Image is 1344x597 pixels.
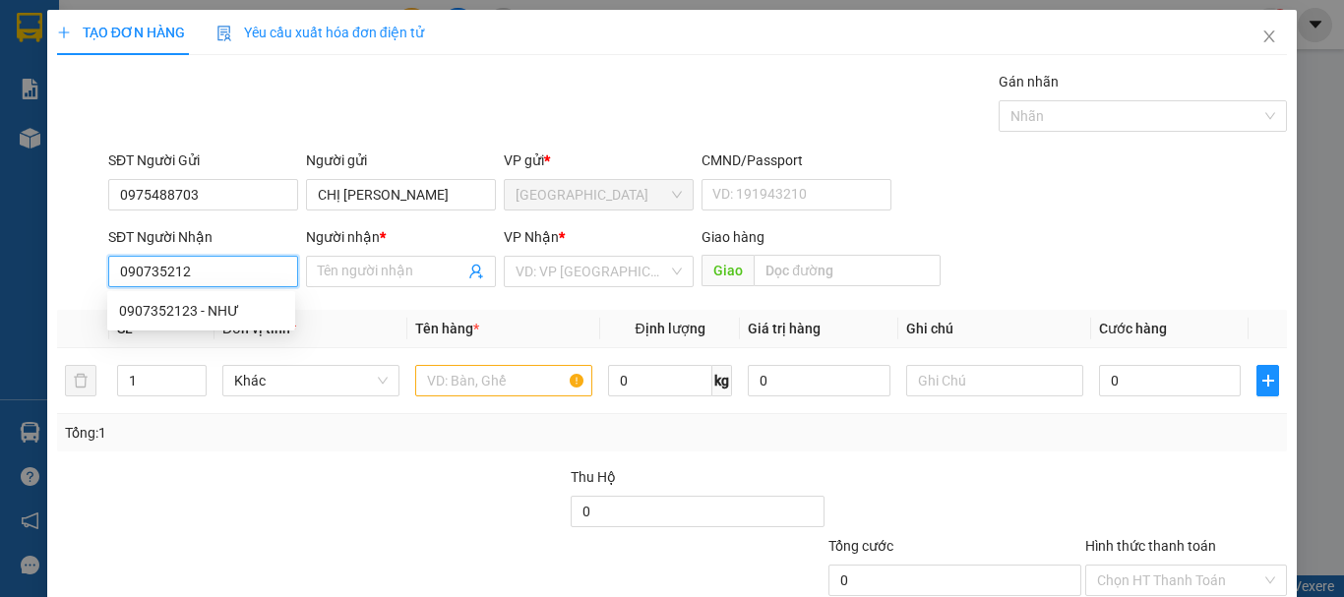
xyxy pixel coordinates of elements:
span: Giá trị hàng [748,321,821,336]
label: Hình thức thanh toán [1085,538,1216,554]
th: Ghi chú [898,310,1091,348]
span: Thu Hộ [571,469,616,485]
span: Giao [702,255,754,286]
div: VP gửi [504,149,694,171]
span: Tên hàng [415,321,479,336]
button: plus [1256,365,1279,396]
span: Tổng cước [828,538,893,554]
span: Định lượng [635,321,704,336]
span: Đà Lạt [516,180,682,209]
div: 0907352123 - NHƯ [107,295,295,327]
button: Close [1242,10,1297,65]
div: SĐT Người Gửi [108,149,298,171]
div: SĐT Người Nhận [108,226,298,248]
img: icon [216,26,232,41]
span: user-add [468,264,484,279]
span: kg [712,365,732,396]
div: Tổng: 1 [65,422,520,444]
input: Dọc đường [754,255,941,286]
span: Giao hàng [702,229,764,245]
div: Người nhận [306,226,496,248]
span: TẠO ĐƠN HÀNG [57,25,185,40]
label: Gán nhãn [999,74,1059,90]
div: 0907352123 - NHƯ [119,300,283,322]
span: close [1261,29,1277,44]
span: Khác [234,366,388,395]
div: CMND/Passport [702,149,891,171]
span: Cước hàng [1099,321,1167,336]
span: plus [57,26,71,39]
input: VD: Bàn, Ghế [415,365,592,396]
input: 0 [748,365,889,396]
div: Người gửi [306,149,496,171]
button: delete [65,365,96,396]
span: plus [1257,373,1278,388]
span: Yêu cầu xuất hóa đơn điện tử [216,25,424,40]
span: VP Nhận [504,229,559,245]
input: Ghi Chú [906,365,1083,396]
